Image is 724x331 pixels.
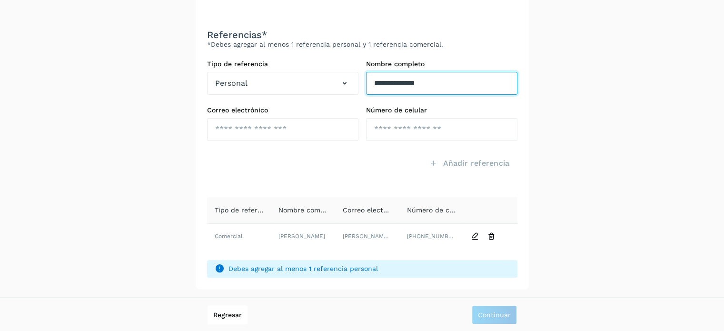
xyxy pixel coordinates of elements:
[208,305,248,324] button: Regresar
[478,311,511,318] span: Continuar
[215,78,248,89] span: Personal
[366,60,517,68] label: Nombre completo
[213,311,242,318] span: Regresar
[366,106,517,114] label: Número de celular
[399,224,464,249] td: [PHONE_NUMBER]
[207,29,517,40] h3: Referencias*
[207,106,358,114] label: Correo electrónico
[443,158,509,169] span: Añadir referencia
[407,206,468,214] span: Número de celular
[271,224,335,249] td: [PERSON_NAME]
[207,60,358,68] label: Tipo de referencia
[343,206,404,214] span: Correo electrónico
[422,152,517,174] button: Añadir referencia
[215,233,243,240] span: Comercial
[207,40,517,49] p: *Debes agregar al menos 1 referencia personal y 1 referencia comercial.
[335,224,399,249] td: [PERSON_NAME][EMAIL_ADDRESS][DOMAIN_NAME]
[228,264,510,274] span: Debes agregar al menos 1 referencia personal
[215,206,275,214] span: Tipo de referencia
[278,206,337,214] span: Nombre completo
[472,305,517,324] button: Continuar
